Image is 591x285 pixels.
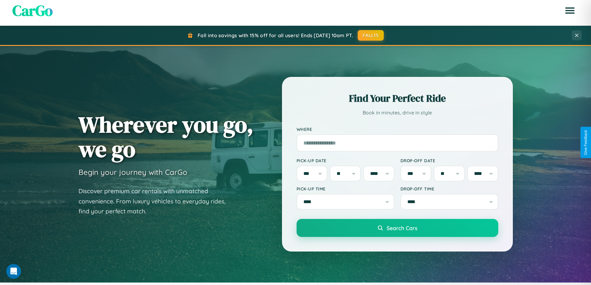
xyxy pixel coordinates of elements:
[78,112,253,161] h1: Wherever you go, we go
[6,264,21,279] iframe: Intercom live chat
[561,2,579,19] button: Open menu
[297,108,498,117] p: Book in minutes, drive in style
[198,32,353,38] span: Fall into savings with 15% off for all users! Ends [DATE] 10am PT.
[584,130,588,155] div: Give Feedback
[78,186,234,216] p: Discover premium car rentals with unmatched convenience. From luxury vehicles to everyday rides, ...
[401,158,498,163] label: Drop-off Date
[78,167,187,177] h3: Begin your journey with CarGo
[297,219,498,237] button: Search Cars
[401,186,498,191] label: Drop-off Time
[358,30,384,41] button: FALL15
[387,225,417,231] span: Search Cars
[297,91,498,105] h2: Find Your Perfect Ride
[297,186,394,191] label: Pick-up Time
[12,0,53,21] span: CarGo
[297,127,498,132] label: Where
[297,158,394,163] label: Pick-up Date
